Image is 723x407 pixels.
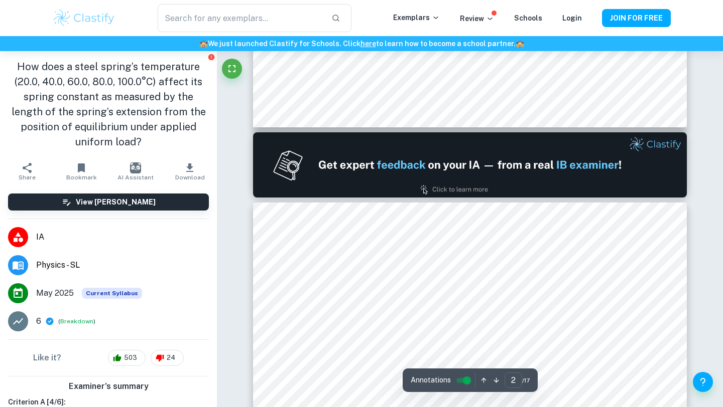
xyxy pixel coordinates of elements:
div: 503 [108,350,146,366]
div: This exemplar is based on the current syllabus. Feel free to refer to it for inspiration/ideas wh... [82,288,142,299]
span: / 17 [522,376,530,385]
p: 6 [36,315,41,327]
button: Bookmark [54,157,108,185]
span: Physics - SL [36,259,209,271]
span: 🏫 [199,40,208,48]
a: Schools [514,14,542,22]
img: AI Assistant [130,162,141,173]
img: Ad [253,132,687,197]
a: Login [562,14,582,22]
span: 🏫 [516,40,524,48]
span: Download [175,174,205,181]
img: Clastify logo [52,8,116,28]
a: here [360,40,376,48]
button: AI Assistant [108,157,163,185]
button: Report issue [207,53,215,61]
h6: Like it? [33,352,61,364]
h1: How does a steel spring’s temperature (20.0, 40.0, 60.0, 80.0, 100.0°C) affect its spring constan... [8,59,209,149]
h6: View [PERSON_NAME] [76,196,156,208]
div: 24 [151,350,184,366]
h6: Examiner's summary [4,380,213,392]
button: JOIN FOR FREE [602,9,671,27]
span: IA [36,231,209,243]
span: Current Syllabus [82,288,142,299]
span: 503 [118,353,143,363]
span: Annotations [411,375,451,385]
button: Breakdown [60,317,93,326]
span: Share [19,174,36,181]
span: 24 [161,353,181,363]
span: Bookmark [66,174,97,181]
span: May 2025 [36,287,74,299]
button: View [PERSON_NAME] [8,193,209,211]
button: Download [163,157,217,185]
p: Review [460,13,494,24]
h6: We just launched Clastify for Schools. Click to learn how to become a school partner. [2,38,721,49]
span: ( ) [58,317,95,326]
span: AI Assistant [117,174,154,181]
button: Fullscreen [222,59,242,79]
input: Search for any exemplars... [158,4,323,32]
button: Help and Feedback [693,372,713,392]
p: Exemplars [393,12,440,23]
